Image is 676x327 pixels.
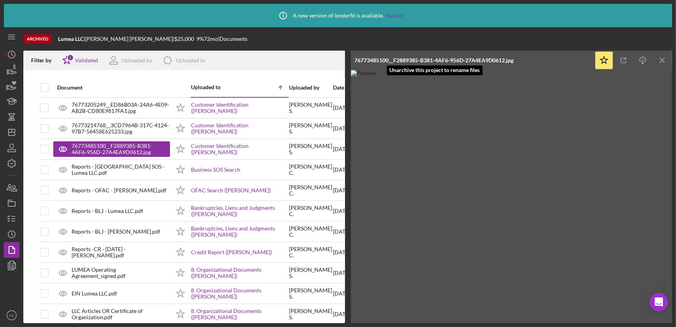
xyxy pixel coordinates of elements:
[191,249,272,255] a: Credit Report ([PERSON_NAME])
[122,57,152,63] div: Uploaded by
[9,313,14,318] text: TK
[191,267,288,279] a: 8. Organizational Documents ([PERSON_NAME])
[72,163,170,176] div: Reports - [GEOGRAPHIC_DATA] SOS - Lumea LLC.pdf
[289,163,332,176] div: [PERSON_NAME] C .
[333,181,350,200] div: [DATE]
[72,208,143,214] div: Reports - BLJ - Lumea LLC.pdf
[72,122,170,135] div: 76773214768__3CD7964B-317C-4124-97B7-56458E625233.jpg
[72,290,117,297] div: EIN Lumea LLC.pdf
[191,187,271,193] a: OFAC Search ([PERSON_NAME])
[58,36,85,42] div: |
[218,36,247,42] div: | Documents
[72,246,170,258] div: Reports -CR - [DATE] - [PERSON_NAME].pdf
[289,84,332,91] div: Uploaded by
[273,6,403,25] div: A new version of lenderfit is available.
[333,98,350,118] div: [DATE]
[289,267,332,279] div: [PERSON_NAME] S .
[289,287,332,300] div: [PERSON_NAME] S .
[289,205,332,217] div: [PERSON_NAME] C .
[72,187,166,193] div: Reports - OFAC - [PERSON_NAME].pdf
[289,102,332,114] div: [PERSON_NAME] S .
[72,143,162,155] div: 76773485100__F2889385-B381-4AF6-956D-27A4EA9D0612.jpg
[204,36,218,42] div: 72 mo
[191,84,240,90] div: Uploaded to
[72,102,170,114] div: 76773205249__ED86B03A-24A6-4E09-AB2B-CD80E9817FA1.jpg
[289,143,332,155] div: [PERSON_NAME] S .
[333,284,350,303] div: [DATE]
[196,36,204,42] div: 9 %
[289,225,332,238] div: [PERSON_NAME] C .
[333,119,350,138] div: [DATE]
[191,205,288,217] a: Bankruptcies, Liens and Judgments ([PERSON_NAME])
[333,84,350,91] div: Date
[191,143,288,155] a: Customer Identification ([PERSON_NAME])
[176,57,205,63] div: Uploaded to
[4,308,19,323] button: TK
[72,308,170,320] div: LLC Articles OR Certificate of Organization.pdf
[57,84,170,91] div: Document
[191,225,288,238] a: Bankruptcies, Liens and Judgments ([PERSON_NAME])
[191,122,288,135] a: Customer Identification ([PERSON_NAME])
[72,229,160,235] div: Reports - BLJ - [PERSON_NAME].pdf
[333,160,350,179] div: [DATE]
[67,54,74,61] div: 1
[650,293,668,311] div: Open Intercom Messenger
[333,243,350,262] div: [DATE]
[289,184,332,197] div: [PERSON_NAME] C .
[289,122,332,135] div: [PERSON_NAME] S .
[386,12,403,19] a: Reload
[191,287,288,300] a: 8. Organizational Documents ([PERSON_NAME])
[75,57,98,63] div: Validated
[333,222,350,241] div: [DATE]
[58,35,84,42] b: Lumea LLC
[351,70,672,323] img: Preview
[289,308,332,320] div: [PERSON_NAME] S .
[333,263,350,283] div: [DATE]
[333,139,350,159] div: [DATE]
[289,246,332,258] div: [PERSON_NAME] C .
[191,167,240,173] a: Business SOS Search
[355,57,514,63] div: 76773485100__F2889385-B381-4AF6-956D-27A4EA9D0612.jpg
[72,267,170,279] div: LUMEA Operating Agreement_signed.pdf
[31,57,57,63] div: Filter by
[191,308,288,320] a: 8. Organizational Documents ([PERSON_NAME])
[191,102,288,114] a: Customer Identification ([PERSON_NAME])
[23,34,52,44] div: Archived
[333,304,350,324] div: [DATE]
[333,201,350,221] div: [DATE]
[85,36,174,42] div: [PERSON_NAME] [PERSON_NAME] |
[174,36,196,42] div: $25,000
